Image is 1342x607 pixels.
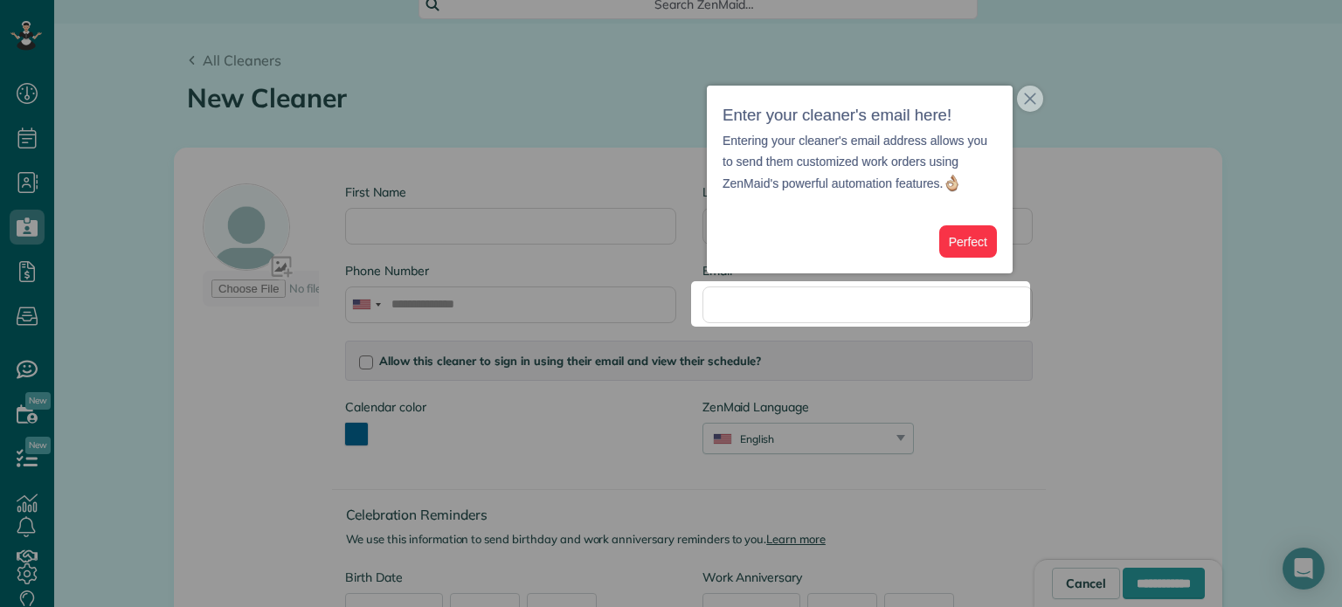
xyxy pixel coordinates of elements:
p: Entering your cleaner's email address allows you to send them customized work orders using ZenMai... [723,130,997,195]
h3: Enter your cleaner's email here! [723,101,997,130]
img: :ok_hand: [943,174,961,192]
div: Enter your cleaner&amp;#39;s email here!Entering your cleaner&amp;#39;s email address allows you ... [707,86,1013,273]
button: close, [1017,86,1043,112]
button: Perfect [939,225,997,258]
